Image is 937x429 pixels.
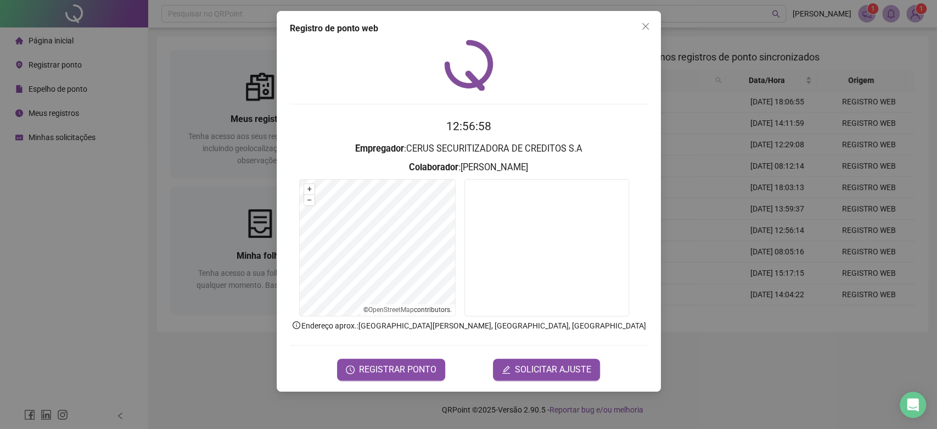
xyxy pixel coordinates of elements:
[515,363,591,376] span: SOLICITAR AJUSTE
[359,363,436,376] span: REGISTRAR PONTO
[355,143,404,154] strong: Empregador
[337,359,445,381] button: REGISTRAR PONTO
[368,306,414,314] a: OpenStreetMap
[493,359,600,381] button: editSOLICITAR AJUSTE
[641,22,650,31] span: close
[290,160,648,175] h3: : [PERSON_NAME]
[900,392,926,418] div: Open Intercom Messenger
[290,22,648,35] div: Registro de ponto web
[346,365,355,374] span: clock-circle
[502,365,510,374] span: edit
[409,162,458,172] strong: Colaborador
[304,195,315,205] button: –
[637,18,654,35] button: Close
[291,320,301,330] span: info-circle
[446,120,491,133] time: 12:56:58
[363,306,452,314] li: © contributors.
[290,142,648,156] h3: : CERUS SECURITIZADORA DE CREDITOS S.A
[304,184,315,194] button: +
[444,40,493,91] img: QRPoint
[290,320,648,332] p: Endereço aprox. : [GEOGRAPHIC_DATA][PERSON_NAME], [GEOGRAPHIC_DATA], [GEOGRAPHIC_DATA]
